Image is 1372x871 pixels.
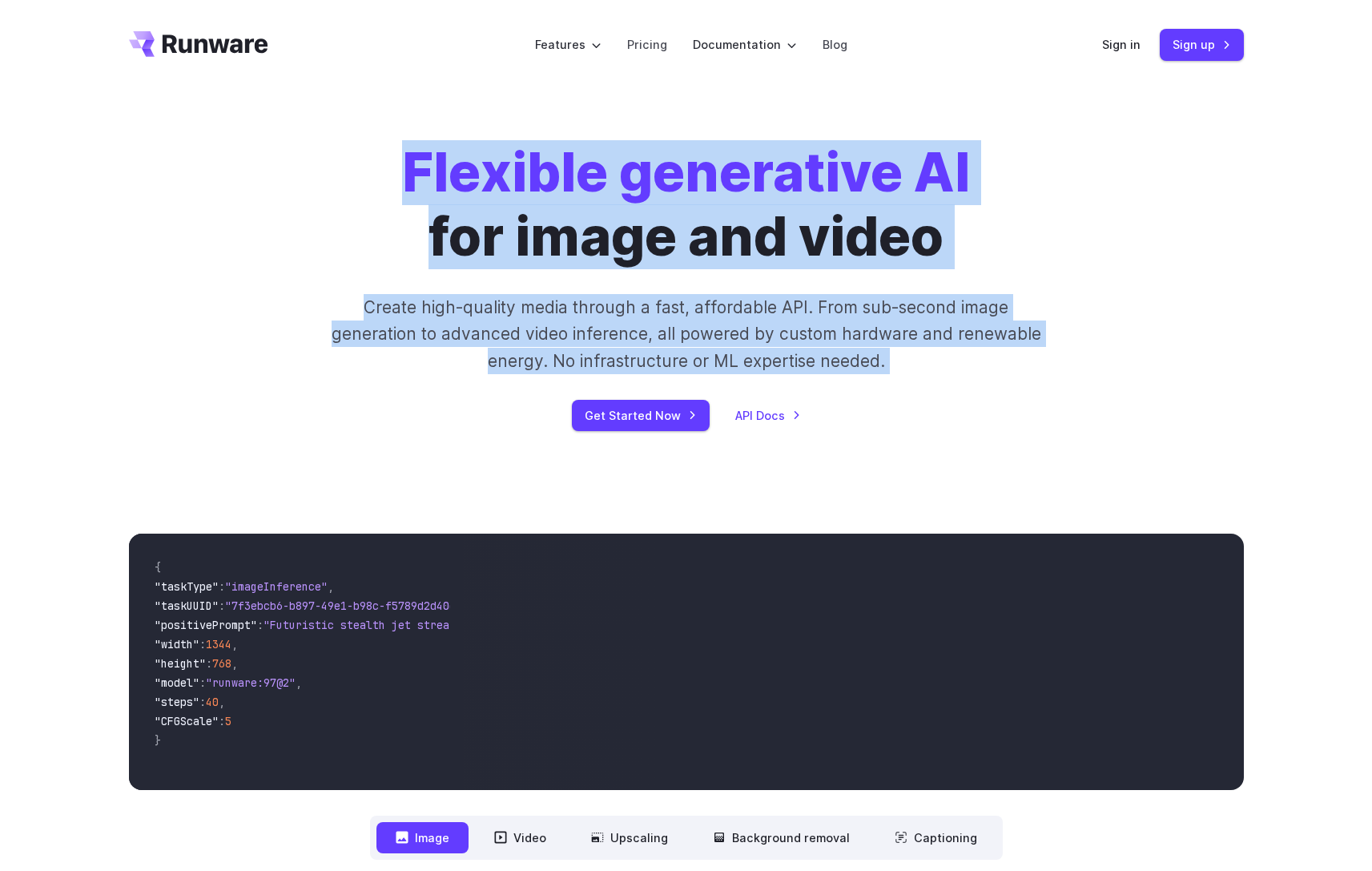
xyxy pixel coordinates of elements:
a: Sign up [1160,29,1244,60]
label: Documentation [693,35,797,54]
span: "model" [155,675,199,690]
button: Background removal [694,822,869,853]
span: : [219,599,225,613]
a: Pricing [627,35,667,54]
span: 1344 [206,637,231,651]
span: , [328,579,334,594]
span: "imageInference" [225,579,328,594]
span: "positivePrompt" [155,618,257,632]
span: , [231,637,238,651]
button: Image [376,822,469,853]
span: "CFGScale" [155,714,219,728]
span: 768 [212,656,231,671]
button: Upscaling [572,822,687,853]
span: "steps" [155,695,199,709]
span: "Futuristic stealth jet streaking through a neon-lit cityscape with glowing purple exhaust" [264,618,847,632]
strong: Flexible generative AI [402,140,970,204]
span: , [296,675,302,690]
span: "runware:97@2" [206,675,296,690]
span: } [155,733,161,748]
span: : [257,618,264,632]
a: Get Started Now [572,400,710,431]
span: "width" [155,637,199,651]
span: "taskUUID" [155,599,219,613]
span: : [199,675,206,690]
span: 5 [225,714,231,728]
span: , [219,695,225,709]
label: Features [535,35,602,54]
span: "taskType" [155,579,219,594]
button: Captioning [875,822,996,853]
p: Create high-quality media through a fast, affordable API. From sub-second image generation to adv... [329,294,1043,374]
span: : [199,637,206,651]
span: : [199,695,206,709]
span: , [231,656,238,671]
span: { [155,560,161,575]
a: API Docs [735,406,801,425]
span: "height" [155,656,206,671]
h1: for image and video [402,141,970,268]
span: : [219,579,225,594]
a: Blog [823,35,847,54]
span: "7f3ebcb6-b897-49e1-b98c-f5789d2d40d7" [225,599,469,613]
button: Video [475,822,565,853]
a: Go to / [129,31,268,57]
span: : [206,656,212,671]
span: 40 [206,695,219,709]
a: Sign in [1102,35,1141,54]
span: : [219,714,225,728]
